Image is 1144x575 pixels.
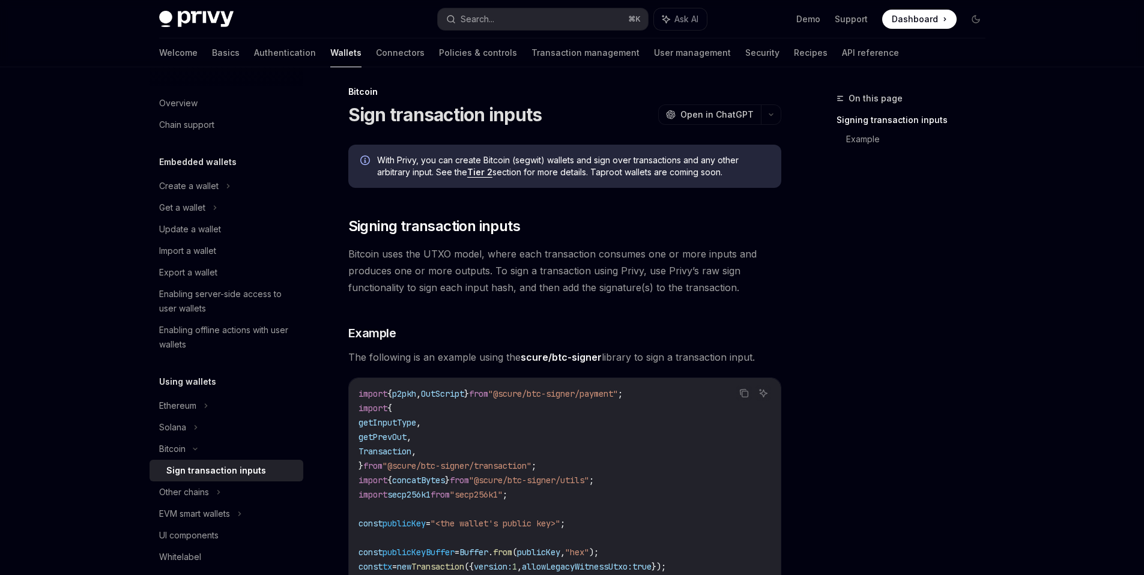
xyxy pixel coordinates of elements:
img: dark logo [159,11,234,28]
span: On this page [849,91,903,106]
a: Enabling offline actions with user wallets [150,319,303,355]
span: import [359,403,387,414]
span: Dashboard [892,13,938,25]
span: Buffer [459,547,488,558]
div: Chain support [159,118,214,132]
div: EVM smart wallets [159,507,230,521]
div: Get a wallet [159,200,205,215]
a: Policies & controls [439,38,517,67]
div: Update a wallet [159,222,221,236]
span: { [387,475,392,486]
span: import [359,475,387,486]
span: "hex" [565,547,589,558]
span: ; [618,388,623,399]
span: Transaction [411,561,464,572]
span: ; [560,518,565,529]
span: OutScript [421,388,464,399]
div: Enabling server-side access to user wallets [159,287,296,316]
span: } [359,460,363,471]
button: Ask AI [654,8,707,30]
span: publicKeyBuffer [383,547,455,558]
span: from [493,547,512,558]
span: "secp256k1" [450,489,503,500]
a: Support [835,13,868,25]
span: const [359,518,383,529]
span: ); [589,547,599,558]
a: Tier 2 [467,167,492,178]
h5: Using wallets [159,375,216,389]
span: from [431,489,450,500]
span: true [632,561,652,572]
a: Welcome [159,38,198,67]
div: Export a wallet [159,265,217,280]
span: concatBytes [392,475,445,486]
span: , [416,388,421,399]
div: Enabling offline actions with user wallets [159,323,296,352]
span: p2pkh [392,388,416,399]
span: ({ [464,561,474,572]
a: Update a wallet [150,218,303,240]
button: Open in ChatGPT [658,104,761,125]
svg: Info [360,155,372,167]
span: { [387,388,392,399]
span: , [560,547,565,558]
div: Bitcoin [159,442,186,456]
span: "<the wallet's public key>" [431,518,560,529]
span: from [469,388,488,399]
a: Demo [796,13,820,25]
span: The following is an example using the library to sign a transaction input. [348,349,781,366]
a: Overview [150,92,303,114]
a: Wallets [330,38,362,67]
div: Create a wallet [159,179,219,193]
a: API reference [842,38,899,67]
span: secp256k1 [387,489,431,500]
span: . [488,547,493,558]
span: allowLegacyWitnessUtxo: [522,561,632,572]
a: Authentication [254,38,316,67]
div: Import a wallet [159,244,216,258]
div: Search... [461,12,494,26]
a: Example [846,130,995,149]
button: Copy the contents from the code block [736,385,752,401]
span: import [359,388,387,399]
span: Ask AI [674,13,698,25]
span: With Privy, you can create Bitcoin (segwit) wallets and sign over transactions and any other arbi... [377,154,769,178]
span: getPrevOut [359,432,407,442]
span: import [359,489,387,500]
a: Enabling server-side access to user wallets [150,283,303,319]
h1: Sign transaction inputs [348,104,542,125]
span: , [411,446,416,457]
span: { [387,403,392,414]
span: , [407,432,411,442]
span: getInputType [359,417,416,428]
span: from [450,475,469,486]
span: const [359,547,383,558]
span: }); [652,561,666,572]
span: = [392,561,397,572]
a: User management [654,38,731,67]
a: Signing transaction inputs [837,110,995,130]
span: ⌘ K [628,14,641,24]
div: Whitelabel [159,550,201,564]
a: Chain support [150,114,303,136]
span: , [517,561,522,572]
div: Other chains [159,485,209,499]
span: version: [474,561,512,572]
a: Security [745,38,779,67]
button: Toggle dark mode [966,10,985,29]
a: scure/btc-signer [521,351,602,364]
span: = [426,518,431,529]
a: Whitelabel [150,546,303,568]
a: Import a wallet [150,240,303,262]
span: "@scure/btc-signer/transaction" [383,460,531,471]
span: new [397,561,411,572]
span: , [416,417,421,428]
a: Sign transaction inputs [150,460,303,481]
span: "@scure/btc-signer/payment" [488,388,618,399]
span: } [445,475,450,486]
span: Example [348,325,396,342]
div: Solana [159,420,186,435]
span: const [359,561,383,572]
a: Transaction management [531,38,640,67]
span: Open in ChatGPT [680,109,754,121]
